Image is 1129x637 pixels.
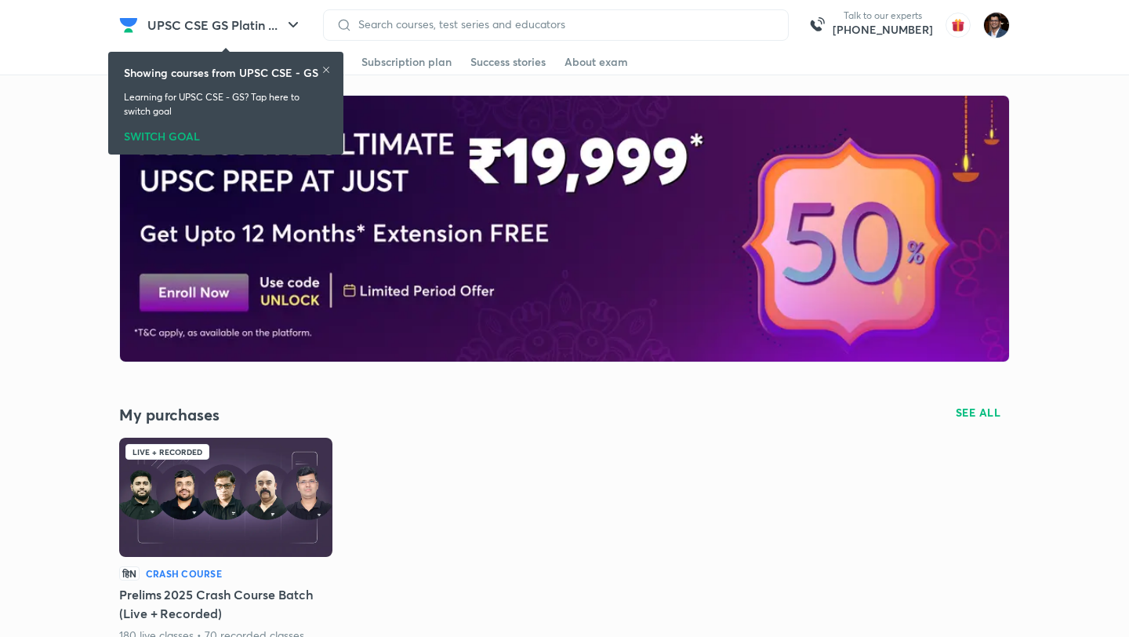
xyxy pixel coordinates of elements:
[564,49,628,75] a: About exam
[361,54,452,70] div: Subscription plan
[119,16,138,35] img: Company Logo
[470,54,546,70] div: Success stories
[833,9,933,22] p: Talk to our experts
[138,9,312,41] button: UPSC CSE GS Platin ...
[983,12,1010,38] img: Amber Nigam
[361,49,452,75] a: Subscription plan
[564,54,628,70] div: About exam
[146,566,222,581] h6: Crash course
[946,400,1011,425] button: SEE ALL
[124,125,328,142] div: SWITCH GOAL
[801,9,833,41] img: call-us
[124,64,318,81] h6: Showing courses from UPSC CSE - GS
[833,22,933,38] a: [PHONE_NUMBER]
[946,13,971,38] img: avatar
[119,438,332,557] img: Batch Thumbnail
[119,585,332,623] h5: Prelims 2025 Crash Course Batch (Live + Recorded)
[352,18,775,31] input: Search courses, test series and educators
[470,49,546,75] a: Success stories
[119,405,564,425] h4: My purchases
[125,444,209,460] div: Live + Recorded
[119,566,140,581] p: हिN
[956,407,1001,418] span: SEE ALL
[124,90,328,118] p: Learning for UPSC CSE - GS? Tap here to switch goal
